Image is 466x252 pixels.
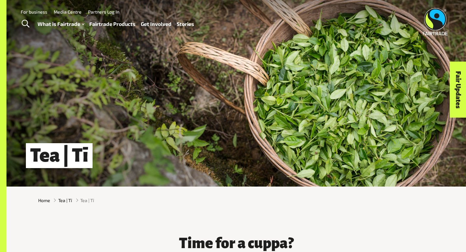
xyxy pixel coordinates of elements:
a: Partners Log In [88,9,119,15]
a: Home [38,197,50,204]
a: Media Centre [54,9,82,15]
img: Fairtrade Australia New Zealand logo [423,8,448,35]
a: Fairtrade Products [89,19,136,29]
a: Get Involved [141,19,172,29]
a: For business [21,9,47,15]
h1: Tea | Tī [26,143,93,168]
a: Toggle Search [17,16,33,32]
a: Stories [177,19,194,29]
h3: Time for a cuppa? [139,235,333,251]
span: Tea | Tī [80,197,94,204]
a: Tea | Tī [58,197,72,204]
a: What is Fairtrade [38,19,84,29]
